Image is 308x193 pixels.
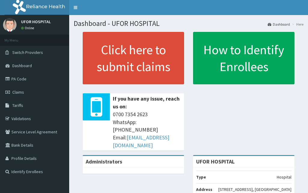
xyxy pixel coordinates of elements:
span: Tariffs [12,103,23,108]
a: Online [21,26,35,30]
p: [STREET_ADDRESS], [GEOGRAPHIC_DATA] [218,186,291,192]
a: How to Identify Enrollees [193,32,294,84]
b: If you have any issue, reach us on: [113,95,180,110]
b: Address [196,187,212,192]
b: Administrators [86,158,122,165]
strong: UFOR HOSPITAL [196,158,235,165]
span: Dashboard [12,63,32,68]
p: UFOR HOSPITAL [21,20,51,24]
a: [EMAIL_ADDRESS][DOMAIN_NAME] [113,134,169,149]
a: Dashboard [268,22,290,27]
span: Claims [12,89,24,95]
p: Hospital [277,174,291,180]
li: Here [291,22,303,27]
span: Switch Providers [12,50,43,55]
b: Type [196,174,206,180]
span: 0700 7354 2623 WhatsApp: [PHONE_NUMBER] Email: [113,111,181,149]
a: Click here to submit claims [83,32,184,84]
img: User Image [3,18,17,32]
h1: Dashboard - UFOR HOSPITAL [74,20,303,27]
